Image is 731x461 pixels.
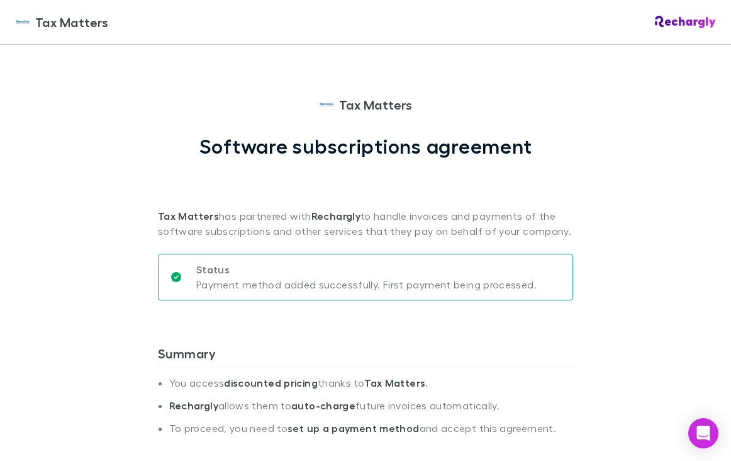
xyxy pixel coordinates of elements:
img: Rechargly Logo [655,16,716,28]
strong: discounted pricing [224,377,318,389]
div: Open Intercom Messenger [688,418,718,448]
strong: Rechargly [169,399,218,412]
p: Status [196,262,537,277]
li: You access thanks to . [169,377,573,399]
p: Payment method added successfully. First payment being processed. [196,277,537,292]
strong: Tax Matters [364,377,425,389]
strong: Tax Matters [158,210,219,222]
strong: Rechargly [311,210,360,222]
strong: auto-charge [291,399,355,412]
span: Tax Matters [339,95,412,114]
li: To proceed, you need to and accept this agreement. [169,422,573,445]
span: Tax Matters [35,13,108,31]
h1: Software subscriptions agreement [199,134,532,158]
img: Tax Matters 's Logo [15,14,30,30]
p: has partnered with to handle invoices and payments of the software subscriptions and other servic... [158,158,573,239]
img: Tax Matters 's Logo [319,97,334,112]
li: allows them to future invoices automatically. [169,399,573,422]
strong: set up a payment method [287,422,419,435]
h3: Summary [158,346,573,366]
